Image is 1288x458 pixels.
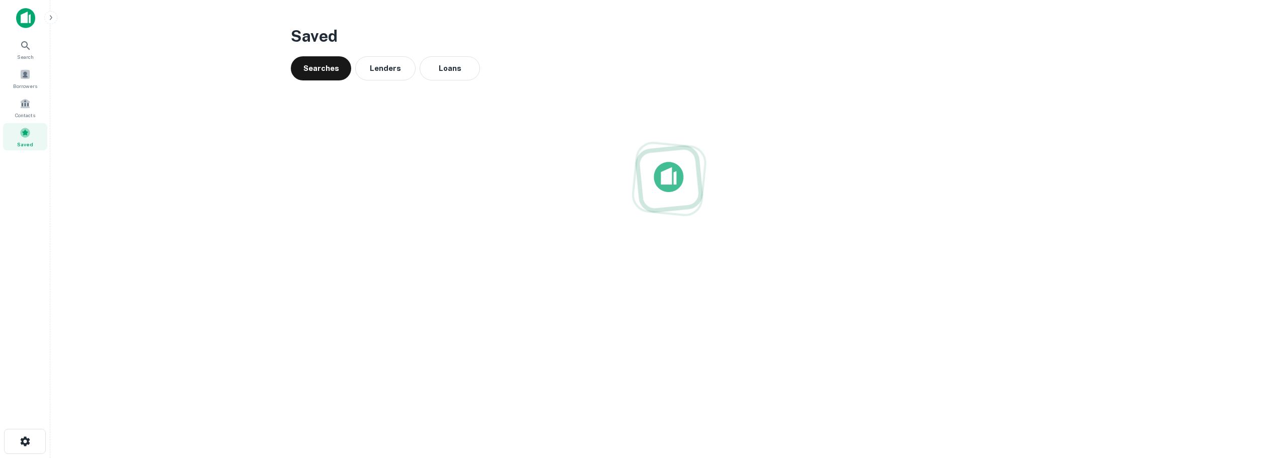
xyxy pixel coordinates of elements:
[16,8,35,28] img: capitalize-icon.png
[3,36,47,63] a: Search
[1238,378,1288,426] iframe: Chat Widget
[15,111,35,119] span: Contacts
[291,56,351,80] button: Searches
[3,94,47,121] a: Contacts
[3,65,47,92] a: Borrowers
[355,56,416,80] button: Lenders
[17,53,34,61] span: Search
[13,82,37,90] span: Borrowers
[3,123,47,150] a: Saved
[291,24,1048,48] h3: Saved
[420,56,480,80] button: Loans
[17,140,33,148] span: Saved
